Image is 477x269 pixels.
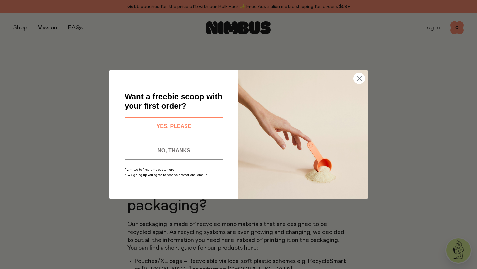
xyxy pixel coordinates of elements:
[125,117,223,135] button: YES, PLEASE
[125,168,174,171] span: *Limited to first-time customers
[125,173,207,177] span: *By signing up you agree to receive promotional emails
[125,92,222,110] span: Want a freebie scoop with your first order?
[238,70,368,199] img: c0d45117-8e62-4a02-9742-374a5db49d45.jpeg
[353,73,365,84] button: Close dialog
[125,142,223,160] button: NO, THANKS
